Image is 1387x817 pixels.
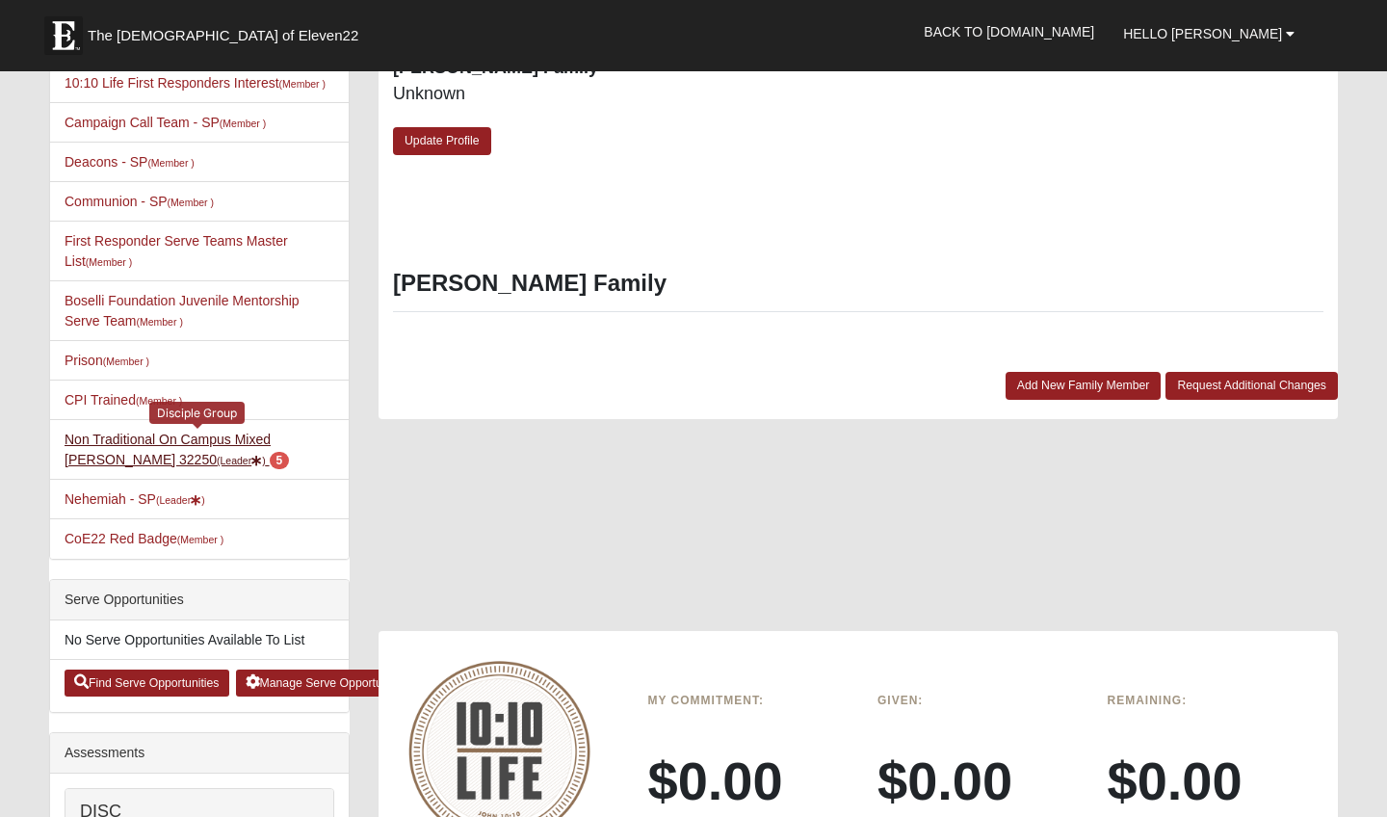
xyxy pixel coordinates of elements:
small: (Member ) [136,395,182,407]
small: (Member ) [103,356,149,367]
a: 10:10 Life First Responders Interest(Member ) [65,75,326,91]
a: CPI Trained(Member ) [65,392,182,408]
a: First Responder Serve Teams Master List(Member ) [65,233,288,269]
h6: Given: [877,694,1079,707]
a: Back to [DOMAIN_NAME] [909,8,1109,56]
small: (Leader ) [156,494,205,506]
small: (Member ) [86,256,132,268]
a: Request Additional Changes [1165,372,1338,400]
li: No Serve Opportunities Available To List [50,620,349,660]
small: (Leader ) [217,455,266,466]
a: Prison(Member ) [65,353,149,368]
small: (Member ) [168,197,214,208]
small: (Member ) [220,118,266,129]
div: Serve Opportunities [50,580,349,620]
a: CoE22 Red Badge(Member ) [65,531,223,546]
h3: $0.00 [648,749,850,813]
a: Non Traditional On Campus Mixed [PERSON_NAME] 32250(Leader) 5 [65,432,289,467]
img: Eleven22 logo [44,16,83,55]
a: Deacons - SP(Member ) [65,154,195,170]
a: Add New Family Member [1006,372,1162,400]
h3: [PERSON_NAME] Family [393,270,1323,298]
h3: $0.00 [1108,749,1309,813]
a: Update Profile [393,127,491,155]
span: number of pending members [270,452,290,469]
div: Disciple Group [149,402,245,424]
span: The [DEMOGRAPHIC_DATA] of Eleven22 [88,26,358,45]
a: Find Serve Opportunities [65,670,229,697]
a: Boselli Foundation Juvenile Mentorship Serve Team(Member ) [65,293,300,329]
a: Manage Serve Opportunities [236,670,420,697]
div: Assessments [50,733,349,774]
a: Hello [PERSON_NAME] [1109,10,1309,58]
dd: Unknown [393,82,844,107]
a: Communion - SP(Member ) [65,194,214,209]
h3: $0.00 [877,749,1079,813]
small: (Member ) [136,316,182,328]
span: Hello [PERSON_NAME] [1123,26,1282,41]
small: (Member ) [177,534,223,545]
a: The [DEMOGRAPHIC_DATA] of Eleven22 [35,7,420,55]
a: Campaign Call Team - SP(Member ) [65,115,266,130]
h6: My Commitment: [648,694,850,707]
small: (Member ) [279,78,326,90]
a: Nehemiah - SP(Leader) [65,491,205,507]
small: (Member ) [147,157,194,169]
h6: Remaining: [1108,694,1309,707]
